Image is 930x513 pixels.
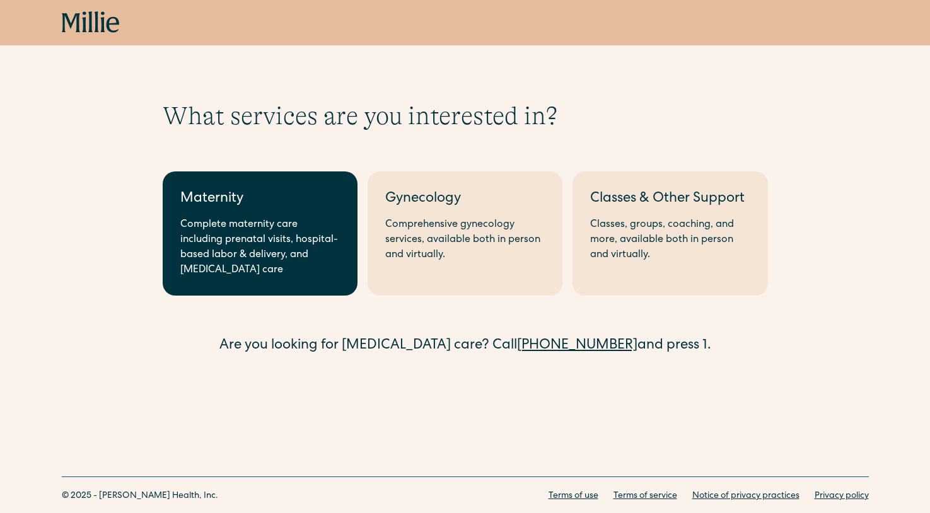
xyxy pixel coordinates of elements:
div: Are you looking for [MEDICAL_DATA] care? Call and press 1. [163,336,768,357]
div: Classes, groups, coaching, and more, available both in person and virtually. [590,217,750,263]
div: Gynecology [385,189,545,210]
a: GynecologyComprehensive gynecology services, available both in person and virtually. [368,171,562,296]
a: Terms of use [549,490,598,503]
div: Complete maternity care including prenatal visits, hospital-based labor & delivery, and [MEDICAL_... [180,217,340,278]
div: Comprehensive gynecology services, available both in person and virtually. [385,217,545,263]
div: Maternity [180,189,340,210]
h1: What services are you interested in? [163,101,768,131]
a: [PHONE_NUMBER] [517,339,637,353]
a: Terms of service [613,490,677,503]
a: Notice of privacy practices [692,490,799,503]
a: Classes & Other SupportClasses, groups, coaching, and more, available both in person and virtually. [573,171,767,296]
a: MaternityComplete maternity care including prenatal visits, hospital-based labor & delivery, and ... [163,171,357,296]
div: Classes & Other Support [590,189,750,210]
div: © 2025 - [PERSON_NAME] Health, Inc. [62,490,218,503]
a: Privacy policy [815,490,869,503]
